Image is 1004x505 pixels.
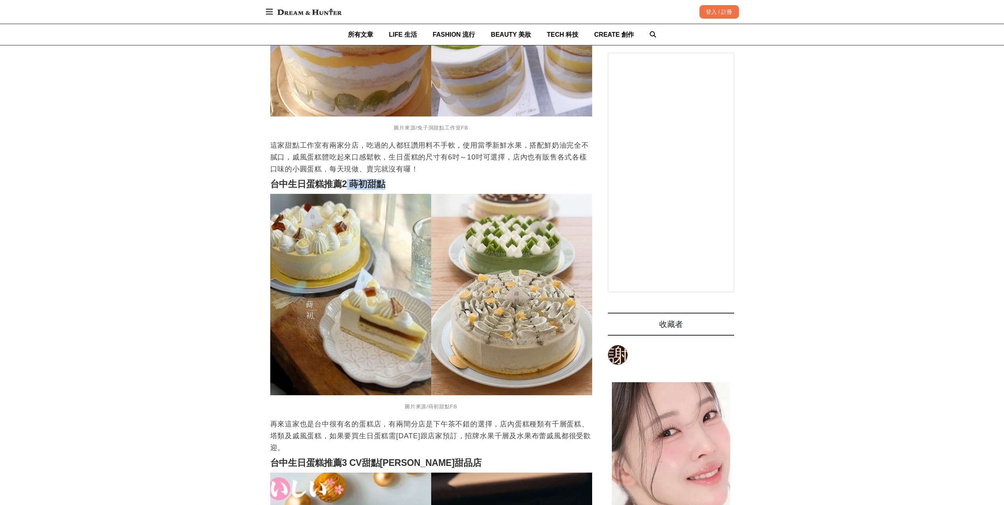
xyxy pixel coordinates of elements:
[270,458,482,468] strong: 台中生日蛋糕推薦3 CV甜點[PERSON_NAME]甜品店
[699,5,739,19] div: 登入 / 註冊
[433,31,475,38] span: FASHION 流行
[389,24,417,45] a: LIFE 生活
[594,24,634,45] a: CREATE 創作
[270,194,592,395] img: 6家台中生日蛋糕推薦！網美蛋糕、客製蛋糕通通有，在地人口碑好評，跟著訂不踩雷
[270,418,592,454] p: 再來這家也是台中很有名的蛋糕店，有兩間分店是下午茶不錯的選擇，店內蛋糕種類有千層蛋糕、塔類及戚風蛋糕，如果要買生日蛋糕需[DATE]跟店家預訂，招牌水果千層及水果布蕾戚風都很受歡迎。
[270,139,592,175] p: 這家甜點工作室有兩家分店，吃過的人都狂讚用料不手軟，使用當季新鮮水果，搭配鮮奶油完全不膩口，戚風蛋糕體吃起來口感鬆軟，生日蛋糕的尺寸有6吋～10吋可選擇，店內也有販售各式各樣口味的小圓蛋糕，每天...
[405,404,457,409] span: 圖片來源/蒔初甜點FB
[547,31,578,38] span: TECH 科技
[547,24,578,45] a: TECH 科技
[594,31,634,38] span: CREATE 創作
[433,24,475,45] a: FASHION 流行
[608,345,628,365] a: 謝
[659,320,683,329] span: 收藏者
[348,24,373,45] a: 所有文章
[273,5,346,19] img: Dream & Hunter
[270,179,385,189] strong: 台中生日蛋糕推薦2 蒔初甜點
[491,31,531,38] span: BEAUTY 美妝
[389,31,417,38] span: LIFE 生活
[348,31,373,38] span: 所有文章
[491,24,531,45] a: BEAUTY 美妝
[394,125,468,131] span: 圖片來源/兔子洞甜點工作室FB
